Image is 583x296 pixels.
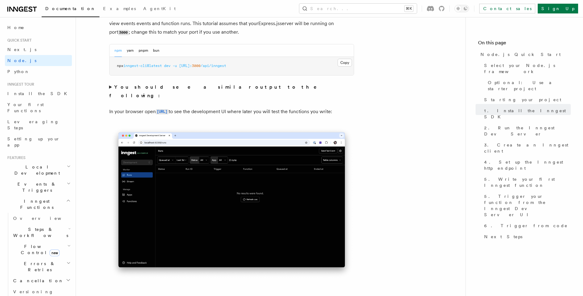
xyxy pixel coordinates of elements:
[99,2,140,17] a: Examples
[5,99,72,116] a: Your first Functions
[7,24,24,31] span: Home
[11,224,72,241] button: Steps & Workflows
[109,83,354,100] summary: You should see a similar output to the following:
[484,234,522,240] span: Next Steps
[5,179,72,196] button: Events & Triggers
[11,261,66,273] span: Errors & Retries
[11,226,68,239] span: Steps & Workflows
[192,64,200,68] span: 3000
[484,108,571,120] span: 1. Install the Inngest SDK
[482,122,571,139] a: 2. Run the Inngest Dev Server
[484,223,568,229] span: 6. Trigger from code
[5,66,72,77] a: Python
[13,289,54,294] span: Versioning
[143,6,176,11] span: AgentKit
[140,2,179,17] a: AgentKit
[103,6,136,11] span: Examples
[127,44,134,57] button: yarn
[173,64,177,68] span: -u
[478,49,571,60] a: Node.js Quick Start
[484,97,561,103] span: Starting your project
[11,241,72,258] button: Flow Controlnew
[482,94,571,105] a: Starting your project
[338,59,352,67] button: Copy
[5,22,72,33] a: Home
[118,30,129,35] code: 3000
[164,64,170,68] span: dev
[109,126,354,280] img: Inngest Dev Server's 'Runs' tab with no data
[109,107,354,116] p: In your browser open to see the development UI where later you will test the functions you write:
[482,105,571,122] a: 1. Install the Inngest SDK
[484,62,571,75] span: Select your Node.js framework
[484,125,571,137] span: 2. Run the Inngest Dev Server
[482,220,571,231] a: 6. Trigger from code
[484,159,571,171] span: 4. Set up the Inngest http endpoint
[454,5,469,12] button: Toggle dark mode
[405,6,413,12] kbd: ⌘K
[482,157,571,174] a: 4. Set up the Inngest http endpoint
[7,69,30,74] span: Python
[482,174,571,191] a: 5. Write your first Inngest function
[7,47,36,52] span: Next.js
[156,109,169,114] a: [URL]
[109,11,354,37] p: Next, start the , which is a fast, in-memory version of Inngest where you can quickly send and vi...
[200,64,226,68] span: /api/inngest
[482,60,571,77] a: Select your Node.js framework
[114,44,122,57] button: npm
[5,44,72,55] a: Next.js
[13,216,76,221] span: Overview
[484,193,571,218] span: 5. Trigger your function from the Inngest Dev Server UI
[538,4,578,13] a: Sign Up
[478,39,571,49] h4: On this page
[482,139,571,157] a: 3. Create an Inngest client
[5,55,72,66] a: Node.js
[139,44,148,57] button: pnpm
[42,2,99,17] a: Documentation
[5,164,67,176] span: Local Development
[5,155,25,160] span: Features
[117,64,123,68] span: npx
[50,250,60,256] span: new
[109,84,326,98] strong: You should see a similar output to the following:
[123,64,162,68] span: inngest-cli@latest
[5,198,66,210] span: Inngest Functions
[482,191,571,220] a: 5. Trigger your function from the Inngest Dev Server UI
[11,278,64,284] span: Cancellation
[5,133,72,150] a: Setting up your app
[299,4,417,13] button: Search...⌘K
[11,243,67,256] span: Flow Control
[485,77,571,94] a: Optional: Use a starter project
[5,161,72,179] button: Local Development
[153,44,159,57] button: bun
[7,119,59,130] span: Leveraging Steps
[480,51,561,57] span: Node.js Quick Start
[488,80,571,92] span: Optional: Use a starter project
[484,176,571,188] span: 5. Write your first Inngest function
[11,213,72,224] a: Overview
[5,82,34,87] span: Inngest tour
[7,102,44,113] span: Your first Functions
[484,142,571,154] span: 3. Create an Inngest client
[5,88,72,99] a: Install the SDK
[45,6,96,11] span: Documentation
[5,38,32,43] span: Quick start
[479,4,535,13] a: Contact sales
[7,136,60,147] span: Setting up your app
[7,58,36,63] span: Node.js
[11,258,72,275] button: Errors & Retries
[11,275,72,286] button: Cancellation
[5,116,72,133] a: Leveraging Steps
[5,196,72,213] button: Inngest Functions
[179,64,192,68] span: [URL]:
[5,181,67,193] span: Events & Triggers
[7,91,71,96] span: Install the SDK
[482,231,571,242] a: Next Steps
